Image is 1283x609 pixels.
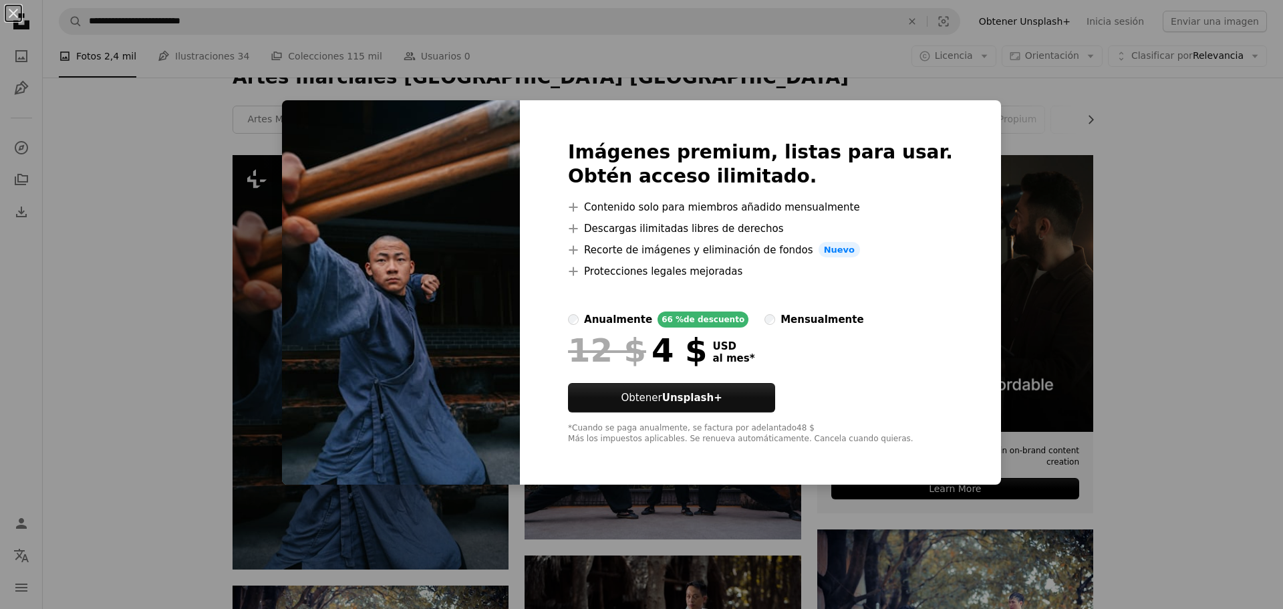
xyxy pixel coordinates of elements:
[282,100,520,485] img: premium_photo-1712416360639-a216512eba93
[568,333,707,368] div: 4 $
[819,242,860,258] span: Nuevo
[658,312,748,328] div: 66 % de descuento
[584,312,652,328] div: anualmente
[712,340,754,352] span: USD
[568,333,646,368] span: 12 $
[568,383,775,412] button: ObtenerUnsplash+
[568,314,579,325] input: anualmente66 %de descuento
[568,140,953,189] h2: Imágenes premium, listas para usar. Obtén acceso ilimitado.
[712,352,754,364] span: al mes *
[780,312,863,328] div: mensualmente
[568,263,953,279] li: Protecciones legales mejoradas
[568,423,953,445] div: *Cuando se paga anualmente, se factura por adelantado 48 $ Más los impuestos aplicables. Se renue...
[568,221,953,237] li: Descargas ilimitadas libres de derechos
[764,314,775,325] input: mensualmente
[568,242,953,258] li: Recorte de imágenes y eliminación de fondos
[662,392,722,404] strong: Unsplash+
[568,199,953,215] li: Contenido solo para miembros añadido mensualmente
